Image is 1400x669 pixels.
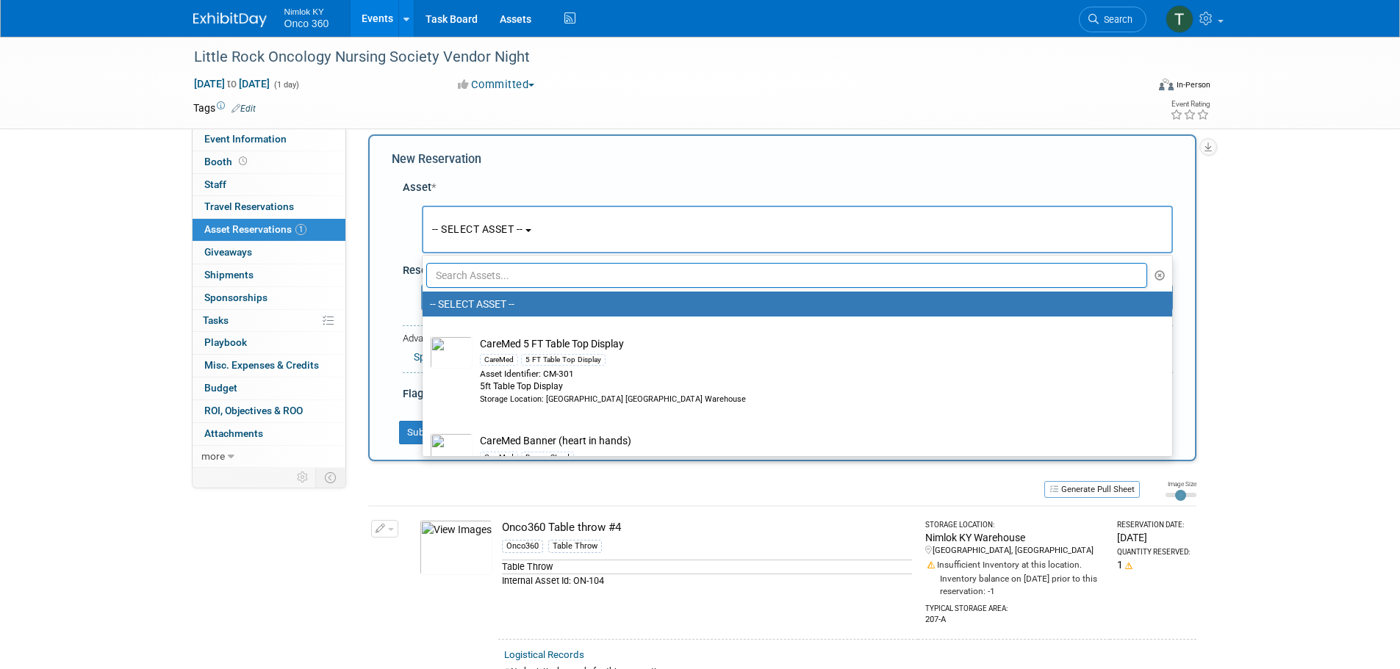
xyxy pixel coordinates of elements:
div: Table Throw [548,540,602,553]
button: -- SELECT ASSET -- [422,206,1173,253]
a: Tasks [193,310,345,332]
span: Staff [204,178,226,190]
a: Edit [231,104,256,114]
a: Booth [193,151,345,173]
img: Format-Inperson.png [1159,79,1174,90]
div: Banner Stand [521,452,574,463]
div: Asset [403,180,1173,195]
div: Onco360 Table throw #4 [502,520,912,535]
td: CareMed 5 FT Table Top Display [473,336,1143,405]
a: Sponsorships [193,287,345,309]
div: Typical Storage Area: [925,598,1105,614]
span: Sponsorships [204,292,268,303]
div: CareMed [480,354,518,366]
a: ROI, Objectives & ROO [193,400,345,422]
div: Event Rating [1170,101,1210,108]
span: -- SELECT ASSET -- [432,223,523,235]
div: Image Size [1166,480,1196,488]
div: CareMed [480,452,518,463]
button: Submit [399,421,448,444]
td: Toggle Event Tabs [315,468,345,487]
a: Staff [193,174,345,196]
div: Little Rock Oncology Nursing Society Vendor Night [189,44,1124,70]
span: Booth [204,156,250,167]
span: Playbook [204,336,247,348]
a: Logistical Records [504,649,584,660]
span: New Reservation [392,152,481,166]
div: Storage Location: [GEOGRAPHIC_DATA] [GEOGRAPHIC_DATA] Warehouse [480,394,1143,405]
div: 1 [1117,557,1190,572]
button: Committed [453,77,540,93]
span: Event Information [204,133,287,145]
button: Generate Pull Sheet [1044,481,1140,498]
span: more [201,450,225,462]
div: Storage Location: [925,520,1105,530]
span: Flag: [403,387,426,400]
div: [GEOGRAPHIC_DATA], [GEOGRAPHIC_DATA] [925,545,1105,557]
td: Tags [193,101,256,115]
span: Search [1099,14,1132,25]
div: 207-A [925,614,1105,626]
div: 5ft Table Top Display [480,380,1143,393]
img: Tim Bugaile [1166,5,1193,33]
div: Nimlok KY Warehouse [925,530,1105,545]
div: In-Person [1176,79,1210,90]
span: Giveaways [204,246,252,258]
a: Travel Reservations [193,196,345,218]
div: Insufficient Inventory at this location. [925,557,1105,571]
a: Shipments [193,264,345,286]
a: Misc. Expenses & Credits [193,355,345,377]
td: Personalize Event Tab Strip [290,468,316,487]
span: Tasks [203,314,229,326]
div: Event Format [1060,76,1211,98]
a: Event Information [193,129,345,151]
div: [DATE] [1117,530,1190,545]
div: Onco360 [502,540,543,553]
a: more [193,446,345,468]
a: Specify Shipping Logistics Category [414,351,576,363]
span: Budget [204,382,237,394]
span: Misc. Expenses & Credits [204,359,319,371]
span: (1 day) [273,80,299,90]
a: Giveaways [193,242,345,264]
span: to [225,78,239,90]
div: 5 FT Table Top Display [521,354,606,366]
span: Asset Reservations [204,223,306,235]
div: Reservation Date: [1117,520,1190,530]
label: -- SELECT ASSET -- [430,294,1157,314]
span: Onco 360 [284,18,329,29]
div: Internal Asset Id: ON-104 [502,574,912,587]
div: Asset Identifier: CM-301 [480,368,1143,380]
input: Search Assets... [426,263,1148,288]
a: Budget [193,377,345,399]
div: Advanced Options [403,332,1173,346]
span: Travel Reservations [204,200,294,212]
td: CareMed Banner (heart in hands) [473,433,1143,502]
span: Attachments [204,427,263,439]
span: ROI, Objectives & ROO [204,405,303,416]
a: Search [1079,7,1146,32]
div: Reservation Notes [403,263,1173,278]
a: Playbook [193,332,345,354]
div: Quantity Reserved: [1117,547,1190,557]
span: [DATE] [DATE] [193,77,270,90]
span: Nimlok KY [284,3,329,18]
img: View Images [420,520,492,575]
a: Attachments [193,423,345,445]
a: Asset Reservations1 [193,219,345,241]
span: 1 [295,224,306,235]
span: Booth not reserved yet [236,156,250,167]
div: Table Throw [502,560,912,574]
div: Inventory balance on [DATE] prior to this reservation: -1 [925,571,1105,598]
img: ExhibitDay [193,12,267,27]
span: Shipments [204,269,254,281]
